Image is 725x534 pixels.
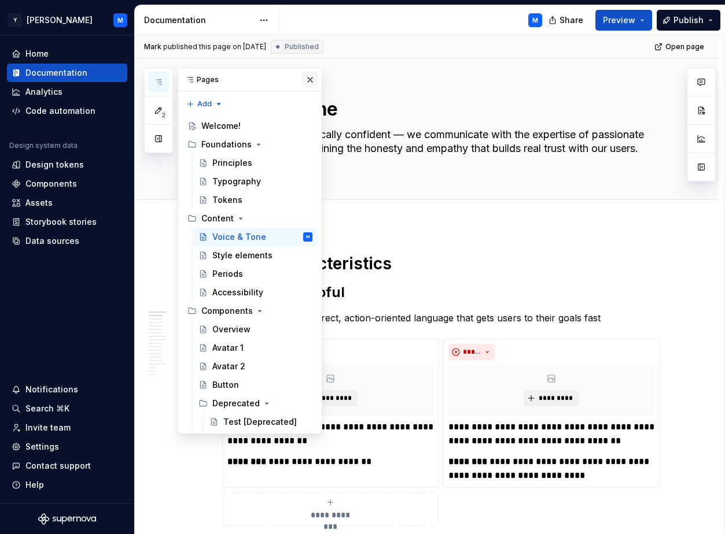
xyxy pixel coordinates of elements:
p: Direct, action-oriented language that gets users to their goals fast [222,311,660,325]
div: Content [201,213,234,224]
button: Share [543,10,591,31]
div: Typography [212,176,261,187]
span: Publish [674,14,704,26]
div: Style elements [212,250,273,261]
a: Avatar 1 [194,339,317,357]
div: Code automation [25,105,95,117]
h2: 1. [222,283,660,302]
div: Page tree [183,117,317,431]
span: Preview [603,14,635,26]
a: Tokens [194,191,317,209]
span: Mark [144,42,161,51]
span: Published [285,42,319,51]
div: Principles [212,157,252,169]
a: Typography [194,172,317,191]
a: Button [194,376,317,394]
a: Design tokens [7,155,127,174]
div: Pages [178,68,322,91]
a: Accessibility [194,283,317,302]
span: Open page [665,42,704,51]
a: Settings [7,437,127,456]
div: Welcome! [201,120,241,132]
a: Test [Deprecated] [205,413,317,431]
a: Assets [7,194,127,212]
div: Content [183,209,317,228]
a: Voice & ToneM [194,228,317,246]
button: Contact support [7,457,127,475]
a: Code automation [7,102,127,120]
div: Y [8,13,22,27]
div: Deprecated [194,394,317,413]
textarea: Voice & Tone [220,95,657,123]
button: Add [183,96,226,112]
button: Y[PERSON_NAME]M [2,8,132,32]
a: Components [7,175,127,193]
div: Avatar 2 [212,361,245,372]
div: Foundations [201,139,252,150]
div: Components [183,302,317,320]
a: Invite team [7,418,127,437]
div: Home [25,48,49,60]
a: Open page [651,39,709,55]
a: Style elements [194,246,317,265]
div: Deprecated [212,398,260,409]
div: Button [212,379,239,391]
button: Search ⌘K [7,399,127,418]
div: Help [25,479,44,491]
div: Tokens [212,194,242,206]
span: Share [560,14,583,26]
a: Welcome! [183,117,317,135]
div: Documentation [144,14,253,26]
a: Overview [194,320,317,339]
div: Periods [212,268,243,280]
span: Add [197,99,212,109]
span: 2 [159,110,168,120]
a: Periods [194,265,317,283]
button: Publish [657,10,720,31]
div: Search ⌘K [25,403,69,414]
svg: Supernova Logo [38,513,96,525]
div: Analytics [25,86,62,98]
div: Design tokens [25,159,84,170]
div: Design system data [9,141,78,150]
a: Home [7,44,127,63]
div: Foundations [183,135,317,154]
a: Analytics [7,83,127,101]
div: Data sources [25,235,79,247]
div: M [306,231,310,243]
div: Avatar 1 [212,342,244,354]
a: Data sources [7,232,127,250]
div: Contact support [25,460,91,472]
a: Storybook stories [7,213,127,231]
a: Avatar 2 [194,357,317,376]
div: Documentation [25,67,87,79]
button: Help [7,476,127,494]
button: Preview [595,10,652,31]
button: Notifications [7,380,127,399]
div: Settings [25,441,59,453]
div: Overview [212,324,251,335]
div: M [532,16,538,25]
div: M [117,16,123,25]
div: Voice & Tone [212,231,266,243]
a: Documentation [7,64,127,82]
textarea: Our voice is authentically confident — we communicate with the expertise of passionate crafters w... [220,125,657,172]
div: [PERSON_NAME] [27,14,93,26]
div: Storybook stories [25,216,97,228]
div: Invite team [25,422,71,433]
div: Components [201,305,253,317]
div: Assets [25,197,53,209]
div: Components [25,178,77,190]
div: Test [Deprecated] [223,416,297,428]
a: Principles [194,154,317,172]
div: published this page on [DATE] [163,42,266,51]
div: Notifications [25,384,78,395]
div: Accessibility [212,287,263,298]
